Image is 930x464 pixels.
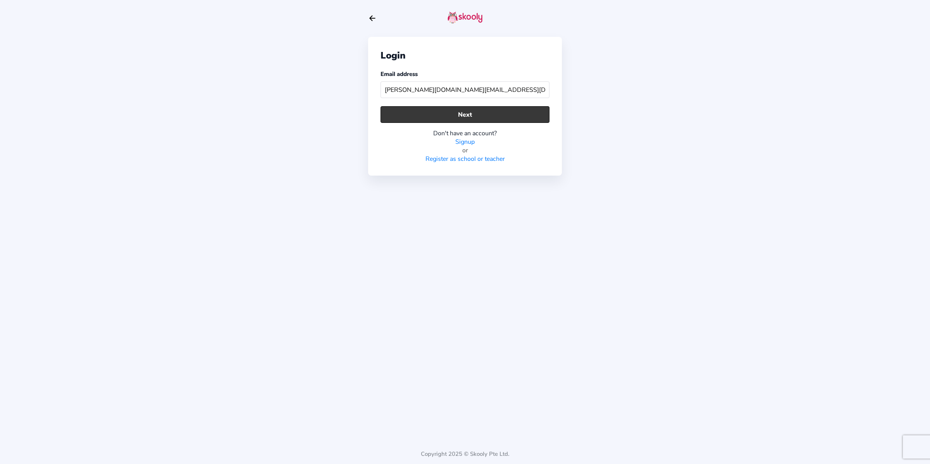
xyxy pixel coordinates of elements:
[381,106,549,123] button: Next
[381,81,549,98] input: Your email address
[381,70,418,78] label: Email address
[368,14,377,22] button: arrow back outline
[455,138,475,146] a: Signup
[425,155,505,163] a: Register as school or teacher
[381,49,549,62] div: Login
[381,146,549,155] div: or
[381,129,549,138] div: Don't have an account?
[448,11,482,24] img: skooly-logo.png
